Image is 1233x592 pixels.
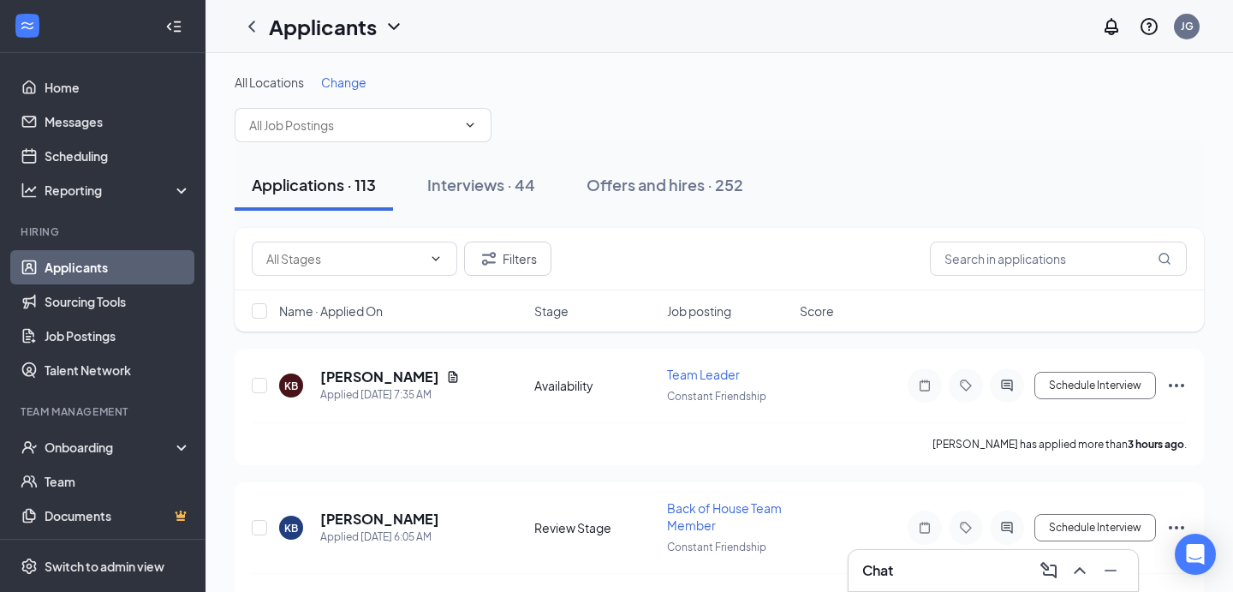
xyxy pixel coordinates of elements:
svg: UserCheck [21,439,38,456]
a: Scheduling [45,139,191,173]
div: Interviews · 44 [427,174,535,195]
a: Home [45,70,191,105]
input: All Job Postings [249,116,456,135]
span: All Locations [235,75,304,90]
svg: Notifications [1101,16,1122,37]
svg: Note [914,521,935,535]
svg: ChevronDown [384,16,404,37]
svg: Filter [479,248,499,269]
div: Applied [DATE] 7:35 AM [320,386,460,404]
h1: Applicants [269,12,377,41]
div: Open Intercom Messenger [1175,534,1216,575]
svg: ActiveChat [997,521,1017,535]
div: KB [284,521,298,535]
a: Sourcing Tools [45,284,191,319]
span: Job posting [667,302,731,320]
a: Team [45,464,191,499]
a: SurveysCrown [45,533,191,567]
input: Search in applications [930,242,1187,276]
svg: Note [914,379,935,392]
a: Applicants [45,250,191,284]
button: ComposeMessage [1035,557,1063,584]
button: Schedule Interview [1034,372,1156,399]
svg: Tag [956,521,976,535]
div: Switch to admin view [45,558,164,575]
svg: Ellipses [1166,375,1187,396]
div: Review Stage [534,519,657,536]
svg: ChevronLeft [241,16,262,37]
div: Offers and hires · 252 [587,174,743,195]
svg: Minimize [1100,560,1121,581]
div: Hiring [21,224,188,239]
svg: ChevronDown [429,252,443,266]
div: JG [1181,19,1194,33]
svg: ChevronDown [463,118,477,132]
span: Constant Friendship [667,390,766,403]
b: 3 hours ago [1128,438,1184,451]
a: DocumentsCrown [45,499,191,533]
svg: ChevronUp [1069,560,1090,581]
span: Team Leader [667,367,740,382]
p: [PERSON_NAME] has applied more than . [932,437,1187,451]
span: Constant Friendship [667,541,766,553]
button: Schedule Interview [1034,514,1156,541]
div: Onboarding [45,439,176,456]
svg: Analysis [21,182,38,199]
button: Minimize [1097,557,1124,584]
input: All Stages [266,249,422,268]
svg: WorkstreamLogo [19,17,36,34]
span: Back of House Team Member [667,500,782,533]
svg: Settings [21,558,38,575]
button: ChevronUp [1066,557,1093,584]
svg: Ellipses [1166,517,1187,538]
svg: Tag [956,379,976,392]
button: Filter Filters [464,242,551,276]
div: Availability [534,377,657,394]
h5: [PERSON_NAME] [320,368,439,386]
div: Reporting [45,182,192,199]
svg: Document [446,370,460,384]
div: Team Management [21,404,188,419]
h5: [PERSON_NAME] [320,510,439,529]
svg: Collapse [165,18,182,35]
svg: ComposeMessage [1039,560,1059,581]
a: Messages [45,105,191,139]
a: Talent Network [45,353,191,387]
span: Name · Applied On [279,302,383,320]
svg: QuestionInfo [1139,16,1159,37]
h3: Chat [862,561,893,580]
svg: MagnifyingGlass [1158,252,1171,266]
div: Applications · 113 [252,174,376,195]
a: Job Postings [45,319,191,353]
div: KB [284,379,298,393]
svg: ActiveChat [997,379,1017,392]
div: Applied [DATE] 6:05 AM [320,529,439,546]
span: Change [321,75,366,90]
span: Score [800,302,834,320]
span: Stage [534,302,569,320]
